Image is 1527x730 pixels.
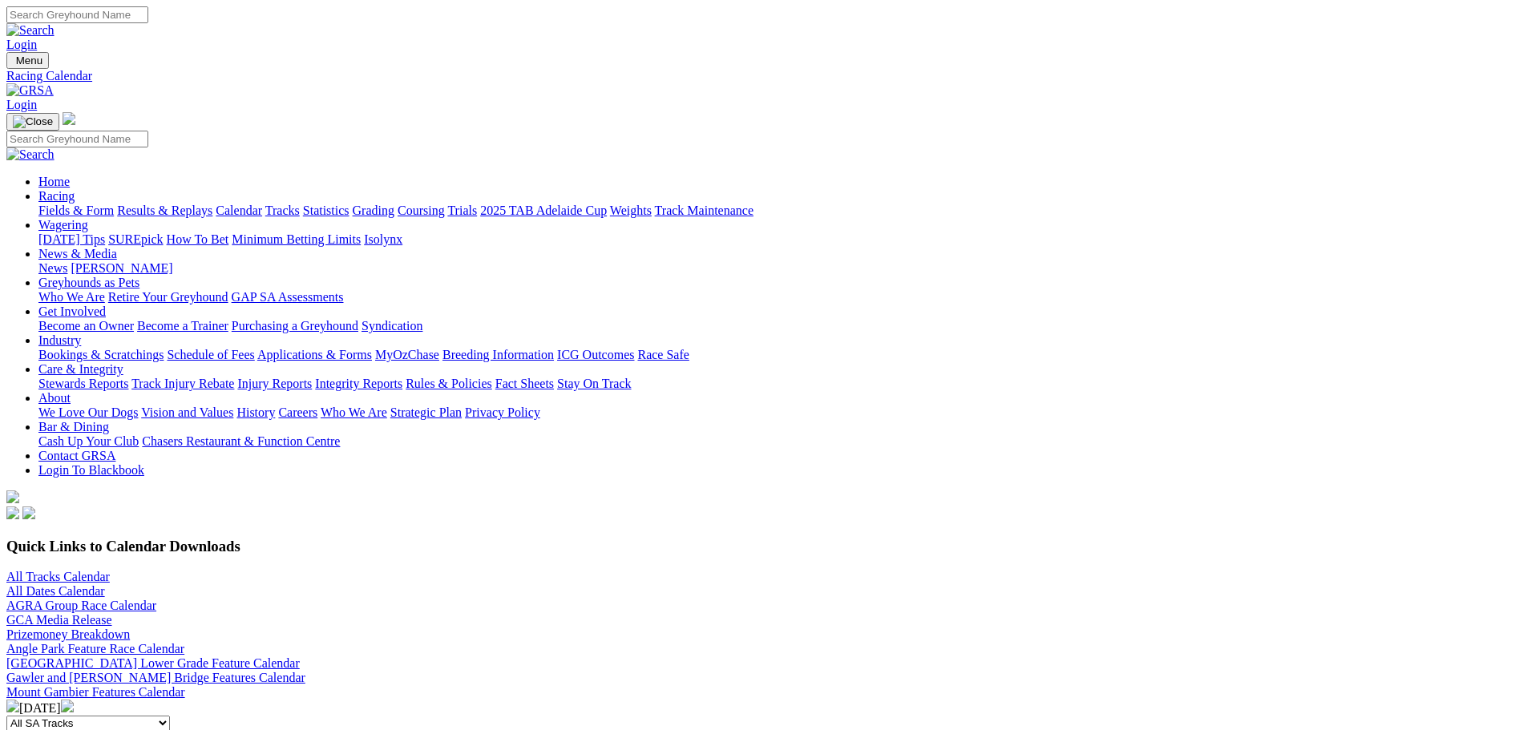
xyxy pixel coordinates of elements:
img: Search [6,147,55,162]
a: Weights [610,204,652,217]
a: Calendar [216,204,262,217]
a: Who We Are [38,290,105,304]
a: Racing [38,189,75,203]
a: Login [6,98,37,111]
a: Login To Blackbook [38,463,144,477]
a: Schedule of Fees [167,348,254,361]
a: Injury Reports [237,377,312,390]
a: Integrity Reports [315,377,402,390]
a: Wagering [38,218,88,232]
div: About [38,405,1521,420]
a: Greyhounds as Pets [38,276,139,289]
div: Get Involved [38,319,1521,333]
a: Grading [353,204,394,217]
a: Chasers Restaurant & Function Centre [142,434,340,448]
a: Results & Replays [117,204,212,217]
div: Racing [38,204,1521,218]
div: Industry [38,348,1521,362]
span: Menu [16,54,42,67]
a: How To Bet [167,232,229,246]
a: Care & Integrity [38,362,123,376]
a: GAP SA Assessments [232,290,344,304]
a: Industry [38,333,81,347]
a: Bookings & Scratchings [38,348,164,361]
a: [PERSON_NAME] [71,261,172,275]
a: Track Injury Rebate [131,377,234,390]
a: Bar & Dining [38,420,109,434]
a: News [38,261,67,275]
a: Gawler and [PERSON_NAME] Bridge Features Calendar [6,671,305,684]
a: Rules & Policies [406,377,492,390]
a: Careers [278,405,317,419]
a: Contact GRSA [38,449,115,462]
a: Become a Trainer [137,319,228,333]
a: Breeding Information [442,348,554,361]
a: Applications & Forms [257,348,372,361]
a: Privacy Policy [465,405,540,419]
a: GCA Media Release [6,613,112,627]
img: chevron-left-pager-white.svg [6,700,19,712]
a: Who We Are [321,405,387,419]
a: Race Safe [637,348,689,361]
a: Angle Park Feature Race Calendar [6,642,184,655]
a: News & Media [38,247,117,260]
a: 2025 TAB Adelaide Cup [480,204,607,217]
a: We Love Our Dogs [38,405,138,419]
h3: Quick Links to Calendar Downloads [6,538,1521,555]
a: Trials [447,204,477,217]
a: Track Maintenance [655,204,753,217]
a: Racing Calendar [6,69,1521,83]
a: SUREpick [108,232,163,246]
img: logo-grsa-white.png [6,490,19,503]
a: Get Involved [38,305,106,318]
a: [GEOGRAPHIC_DATA] Lower Grade Feature Calendar [6,656,300,670]
img: Close [13,115,53,128]
a: Minimum Betting Limits [232,232,361,246]
a: [DATE] Tips [38,232,105,246]
a: Become an Owner [38,319,134,333]
a: Purchasing a Greyhound [232,319,358,333]
div: Care & Integrity [38,377,1521,391]
a: All Tracks Calendar [6,570,110,583]
a: Syndication [362,319,422,333]
a: Mount Gambier Features Calendar [6,685,185,699]
button: Toggle navigation [6,113,59,131]
img: Search [6,23,55,38]
img: logo-grsa-white.png [63,112,75,125]
a: Tracks [265,204,300,217]
a: Cash Up Your Club [38,434,139,448]
div: Greyhounds as Pets [38,290,1521,305]
a: About [38,391,71,405]
div: Wagering [38,232,1521,247]
a: MyOzChase [375,348,439,361]
img: chevron-right-pager-white.svg [61,700,74,712]
a: Isolynx [364,232,402,246]
a: Vision and Values [141,405,233,419]
a: Stay On Track [557,377,631,390]
a: History [236,405,275,419]
a: Strategic Plan [390,405,462,419]
a: Statistics [303,204,349,217]
a: All Dates Calendar [6,584,105,598]
img: facebook.svg [6,506,19,519]
a: AGRA Group Race Calendar [6,599,156,612]
a: Login [6,38,37,51]
button: Toggle navigation [6,52,49,69]
input: Search [6,6,148,23]
div: [DATE] [6,700,1521,716]
a: Fact Sheets [495,377,554,390]
a: Stewards Reports [38,377,128,390]
a: Prizemoney Breakdown [6,627,130,641]
a: Retire Your Greyhound [108,290,228,304]
div: Bar & Dining [38,434,1521,449]
input: Search [6,131,148,147]
a: Home [38,175,70,188]
img: GRSA [6,83,54,98]
div: News & Media [38,261,1521,276]
a: Fields & Form [38,204,114,217]
a: ICG Outcomes [557,348,634,361]
img: twitter.svg [22,506,35,519]
a: Coursing [398,204,445,217]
